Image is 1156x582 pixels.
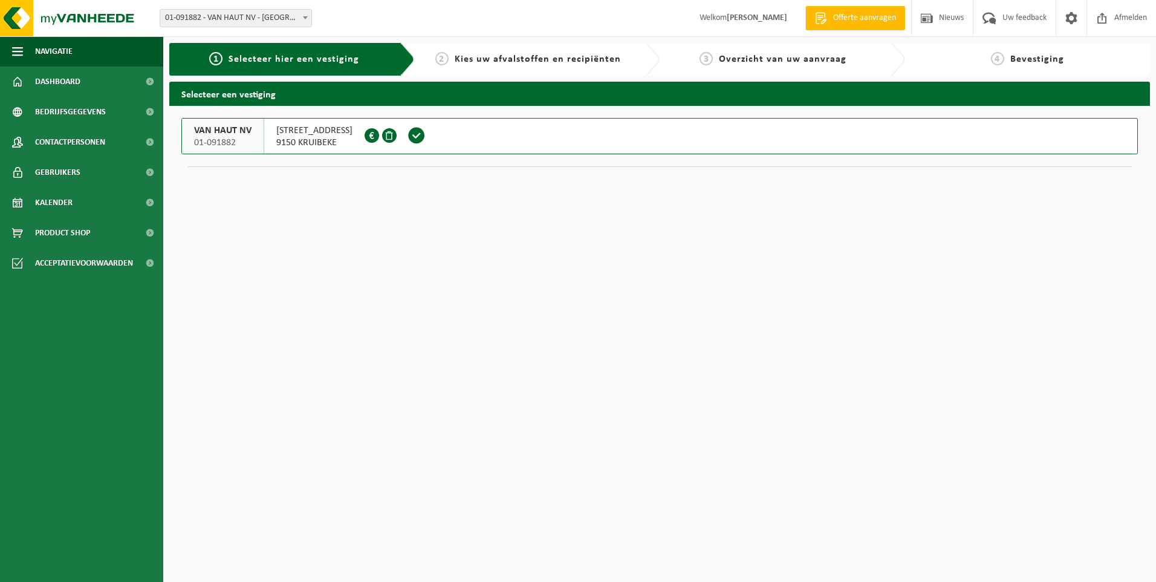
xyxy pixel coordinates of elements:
[194,137,252,149] span: 01-091882
[727,13,787,22] strong: [PERSON_NAME]
[194,125,252,137] span: VAN HAUT NV
[35,188,73,218] span: Kalender
[229,54,359,64] span: Selecteer hier een vestiging
[700,52,713,65] span: 3
[830,12,899,24] span: Offerte aanvragen
[209,52,222,65] span: 1
[276,137,352,149] span: 9150 KRUIBEKE
[160,10,311,27] span: 01-091882 - VAN HAUT NV - KRUIBEKE
[35,248,133,278] span: Acceptatievoorwaarden
[35,67,80,97] span: Dashboard
[35,97,106,127] span: Bedrijfsgegevens
[181,118,1138,154] button: VAN HAUT NV 01-091882 [STREET_ADDRESS]9150 KRUIBEKE
[719,54,846,64] span: Overzicht van uw aanvraag
[160,9,312,27] span: 01-091882 - VAN HAUT NV - KRUIBEKE
[805,6,905,30] a: Offerte aanvragen
[35,127,105,157] span: Contactpersonen
[1010,54,1064,64] span: Bevestiging
[991,52,1004,65] span: 4
[35,36,73,67] span: Navigatie
[35,157,80,188] span: Gebruikers
[276,125,352,137] span: [STREET_ADDRESS]
[35,218,90,248] span: Product Shop
[435,52,449,65] span: 2
[455,54,621,64] span: Kies uw afvalstoffen en recipiënten
[169,82,1150,105] h2: Selecteer een vestiging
